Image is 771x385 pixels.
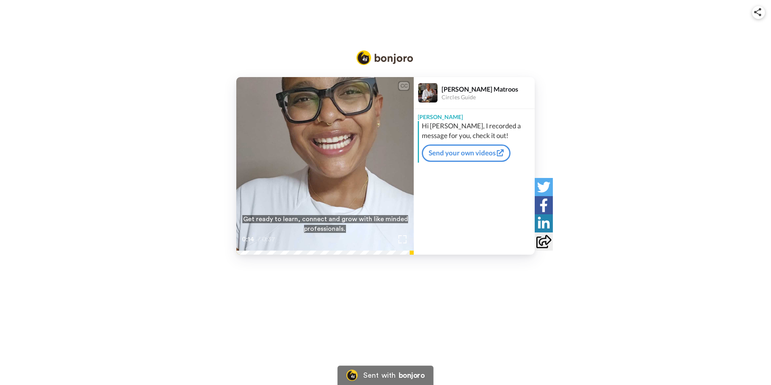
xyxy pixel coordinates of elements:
img: Bonjoro Logo [356,50,413,65]
img: Profile Image [418,83,438,103]
span: 0:37 [262,234,276,244]
div: [PERSON_NAME] [414,109,535,121]
div: CC [399,82,409,90]
div: Hi [PERSON_NAME], I recorded a message for you, check it out! [422,121,533,140]
a: Send your own videos [422,144,511,161]
img: ic_share.svg [754,8,761,16]
span: / [258,234,260,244]
div: [PERSON_NAME] Matroos [442,85,534,93]
span: Get ready to learn, connect and grow with like minded professionals. [242,215,408,233]
img: Full screen [398,235,406,243]
div: Circles Guide [442,94,534,101]
span: 0:14 [242,234,256,244]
